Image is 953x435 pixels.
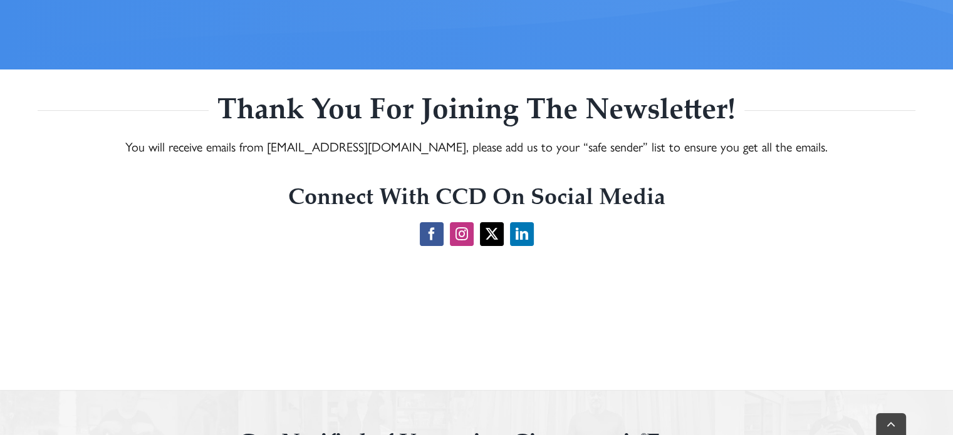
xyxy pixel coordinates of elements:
a: linkedin [510,222,534,246]
a: twitter [480,222,504,246]
p: You will receive emails from [EMAIL_ADDRESS][DOMAIN_NAME], please add us to your “safe sender” li... [38,138,915,155]
h2: Thank You For Join­ing The Newsletter! [217,95,736,129]
a: facebook [420,222,444,246]
h3: Con­nect With CCD On Social Media [38,186,915,213]
a: instagram [450,222,474,246]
